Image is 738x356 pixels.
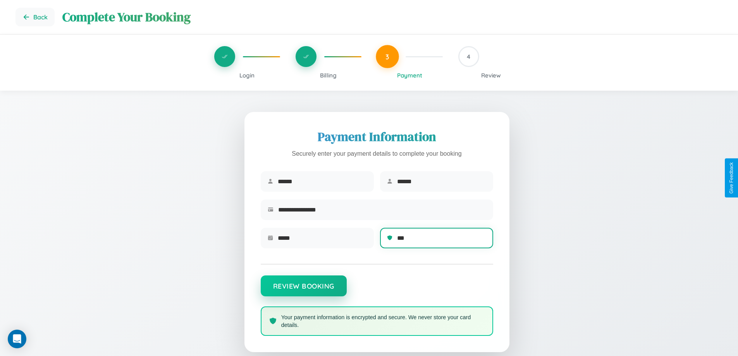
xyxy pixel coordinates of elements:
div: Open Intercom Messenger [8,330,26,348]
h2: Payment Information [261,128,493,145]
div: Give Feedback [729,162,734,194]
span: 4 [467,53,470,60]
p: Securely enter your payment details to complete your booking [261,148,493,160]
span: Review [481,72,501,79]
button: Go back [15,8,55,26]
span: Payment [397,72,422,79]
p: Your payment information is encrypted and secure. We never store your card details. [281,313,485,329]
span: Billing [320,72,337,79]
span: 3 [385,52,389,61]
h1: Complete Your Booking [62,9,723,26]
span: Login [239,72,255,79]
button: Review Booking [261,275,347,296]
